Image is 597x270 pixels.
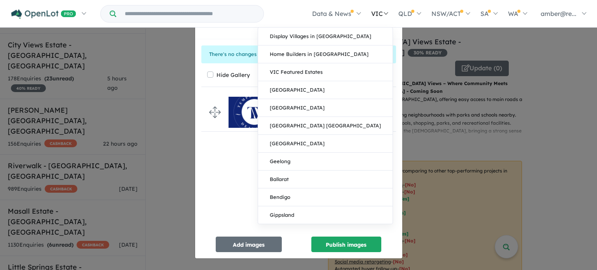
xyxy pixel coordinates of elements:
a: [GEOGRAPHIC_DATA] [258,81,393,99]
img: Temple%20Views%20Estate%20-%20Deanside___1760070797.jpg [229,97,280,128]
a: Home Builders in [GEOGRAPHIC_DATA] [258,45,393,63]
a: [GEOGRAPHIC_DATA] [258,99,393,117]
button: Add images [216,237,282,252]
a: [GEOGRAPHIC_DATA] [258,135,393,153]
img: Openlot PRO Logo White [11,9,76,19]
a: VIC Featured Estates [258,63,393,81]
a: Geelong [258,153,393,171]
a: Bendigo [258,188,393,206]
div: There's no changes [201,45,396,63]
span: amber@re... [541,10,576,17]
a: [GEOGRAPHIC_DATA] [GEOGRAPHIC_DATA] [258,117,393,135]
a: Gippsland [258,206,393,224]
input: Try estate name, suburb, builder or developer [118,5,262,22]
img: drag.svg [209,106,221,118]
button: Publish images [311,237,381,252]
a: Ballarat [258,171,393,188]
label: Hide Gallery [216,70,250,80]
a: Display Villages in [GEOGRAPHIC_DATA] [258,28,393,45]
